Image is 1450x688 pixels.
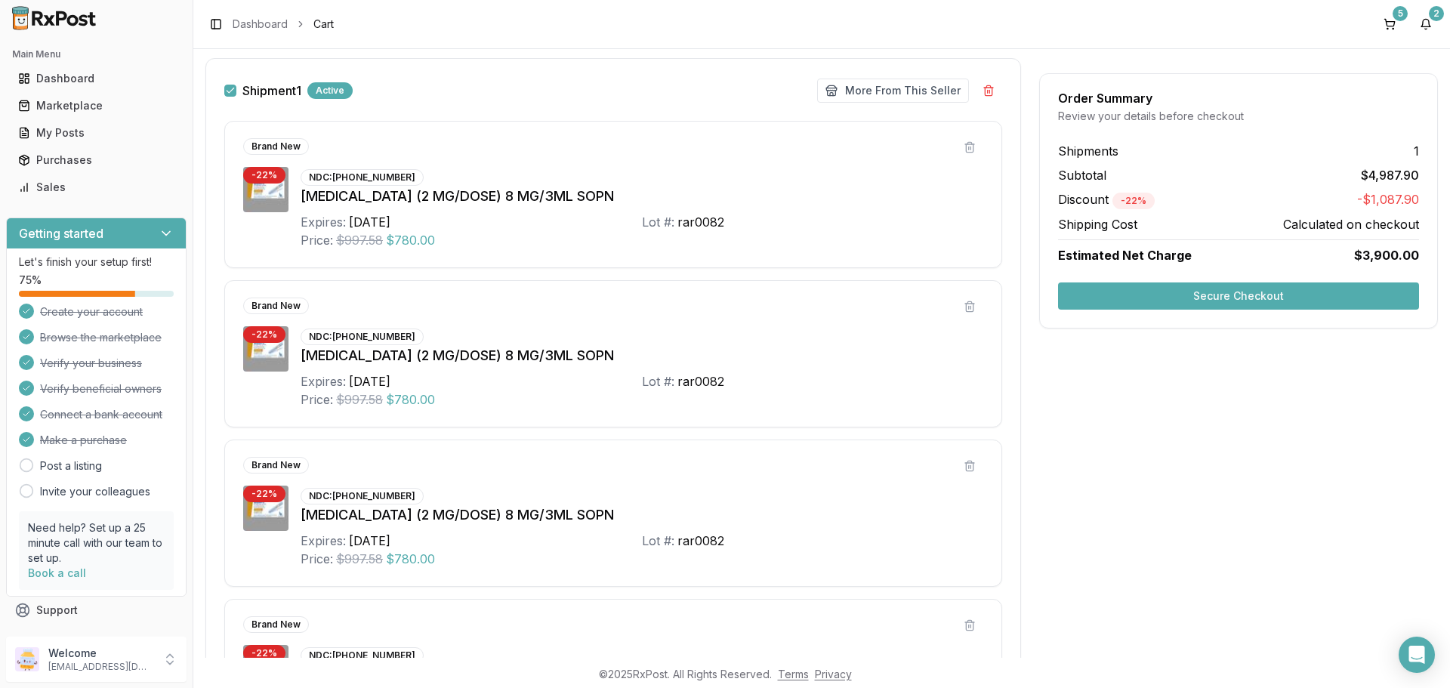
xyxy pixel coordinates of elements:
[1112,193,1155,209] div: - 22 %
[243,167,288,212] img: Ozempic (2 MG/DOSE) 8 MG/3ML SOPN
[301,345,983,366] div: [MEDICAL_DATA] (2 MG/DOSE) 8 MG/3ML SOPN
[18,180,174,195] div: Sales
[301,213,346,231] div: Expires:
[12,48,180,60] h2: Main Menu
[301,372,346,390] div: Expires:
[243,298,309,314] div: Brand New
[301,169,424,186] div: NDC: [PHONE_NUMBER]
[1058,92,1419,104] div: Order Summary
[40,330,162,345] span: Browse the marketplace
[12,65,180,92] a: Dashboard
[18,125,174,140] div: My Posts
[1058,215,1137,233] span: Shipping Cost
[1357,190,1419,209] span: -$1,087.90
[18,71,174,86] div: Dashboard
[336,550,383,568] span: $997.58
[349,532,390,550] div: [DATE]
[40,458,102,474] a: Post a listing
[12,147,180,174] a: Purchases
[1354,246,1419,264] span: $3,900.00
[243,138,309,155] div: Brand New
[6,597,187,624] button: Support
[40,356,142,371] span: Verify your business
[15,647,39,671] img: User avatar
[19,273,42,288] span: 75 %
[349,213,390,231] div: [DATE]
[677,372,724,390] div: rar0082
[1058,248,1192,263] span: Estimated Net Charge
[28,520,165,566] p: Need help? Set up a 25 minute call with our team to set up.
[243,616,309,633] div: Brand New
[1399,637,1435,673] div: Open Intercom Messenger
[642,532,674,550] div: Lot #:
[40,433,127,448] span: Make a purchase
[815,668,852,680] a: Privacy
[386,390,435,409] span: $780.00
[243,486,288,531] img: Ozempic (2 MG/DOSE) 8 MG/3ML SOPN
[336,231,383,249] span: $997.58
[1361,166,1419,184] span: $4,987.90
[1058,166,1106,184] span: Subtotal
[243,326,288,372] img: Ozempic (2 MG/DOSE) 8 MG/3ML SOPN
[6,148,187,172] button: Purchases
[12,174,180,201] a: Sales
[1393,6,1408,21] div: 5
[233,17,334,32] nav: breadcrumb
[12,119,180,147] a: My Posts
[48,661,153,673] p: [EMAIL_ADDRESS][DOMAIN_NAME]
[1058,192,1155,207] span: Discount
[243,167,285,184] div: - 22 %
[18,98,174,113] div: Marketplace
[36,630,88,645] span: Feedback
[307,82,353,99] div: Active
[1414,142,1419,160] span: 1
[242,85,301,97] label: Shipment 1
[243,326,285,343] div: - 22 %
[6,66,187,91] button: Dashboard
[1058,282,1419,310] button: Secure Checkout
[6,6,103,30] img: RxPost Logo
[40,381,162,396] span: Verify beneficial owners
[677,532,724,550] div: rar0082
[301,488,424,504] div: NDC: [PHONE_NUMBER]
[1429,6,1444,21] div: 2
[6,175,187,199] button: Sales
[817,79,969,103] button: More From This Seller
[40,304,143,319] span: Create your account
[301,329,424,345] div: NDC: [PHONE_NUMBER]
[1058,142,1118,160] span: Shipments
[313,17,334,32] span: Cart
[301,532,346,550] div: Expires:
[1283,215,1419,233] span: Calculated on checkout
[28,566,86,579] a: Book a call
[301,231,333,249] div: Price:
[301,504,983,526] div: [MEDICAL_DATA] (2 MG/DOSE) 8 MG/3ML SOPN
[12,92,180,119] a: Marketplace
[336,390,383,409] span: $997.58
[301,186,983,207] div: [MEDICAL_DATA] (2 MG/DOSE) 8 MG/3ML SOPN
[48,646,153,661] p: Welcome
[243,486,285,502] div: - 22 %
[301,390,333,409] div: Price:
[1377,12,1402,36] button: 5
[6,121,187,145] button: My Posts
[233,17,288,32] a: Dashboard
[1058,109,1419,124] div: Review your details before checkout
[243,457,309,474] div: Brand New
[243,645,285,662] div: - 22 %
[301,550,333,568] div: Price:
[778,668,809,680] a: Terms
[642,372,674,390] div: Lot #:
[19,224,103,242] h3: Getting started
[40,407,162,422] span: Connect a bank account
[677,213,724,231] div: rar0082
[386,550,435,568] span: $780.00
[642,213,674,231] div: Lot #:
[6,624,187,651] button: Feedback
[18,153,174,168] div: Purchases
[6,94,187,118] button: Marketplace
[1414,12,1438,36] button: 2
[349,372,390,390] div: [DATE]
[301,647,424,664] div: NDC: [PHONE_NUMBER]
